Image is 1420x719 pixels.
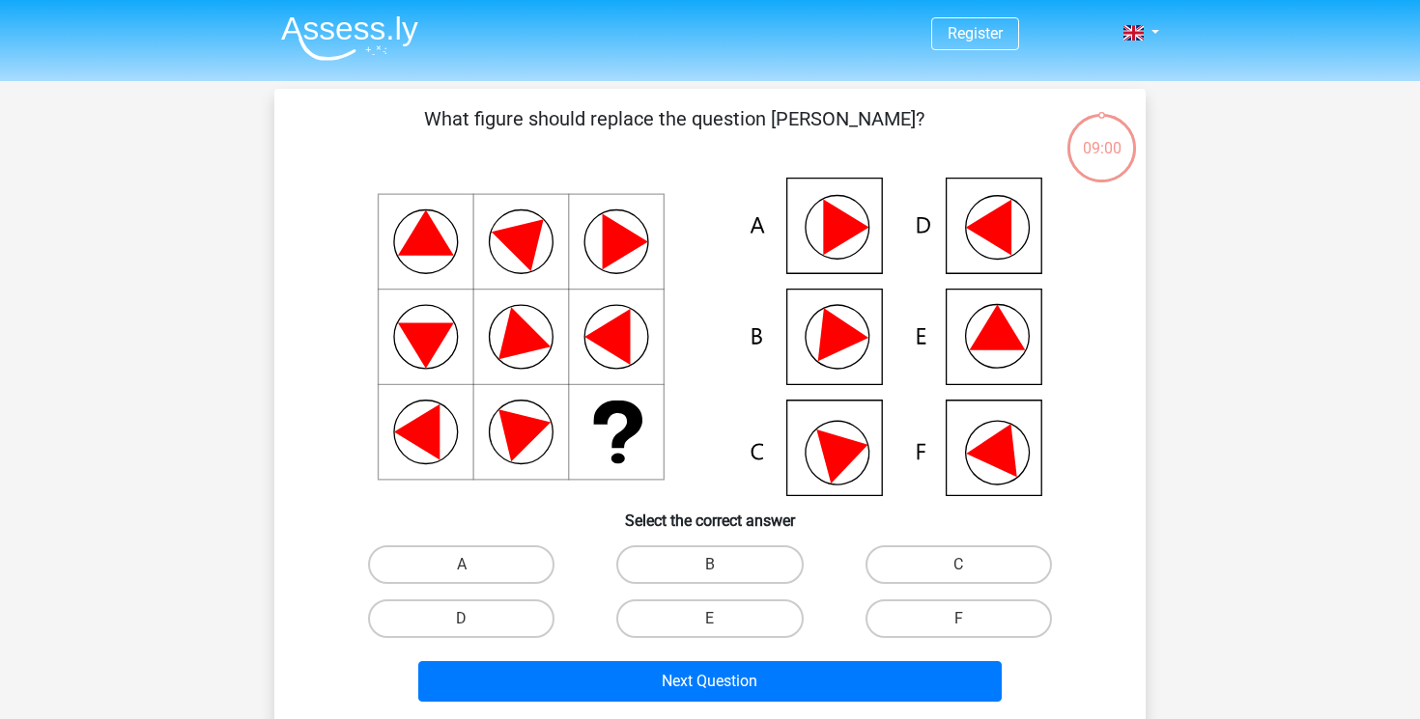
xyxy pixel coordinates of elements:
[368,545,554,584] label: A
[305,104,1042,162] p: What figure should replace the question [PERSON_NAME]?
[368,599,554,638] label: D
[866,599,1052,638] label: F
[418,661,1003,702] button: Next Question
[305,496,1115,530] h6: Select the correct answer
[616,545,803,584] label: B
[281,15,418,61] img: Assessly
[616,599,803,638] label: E
[1065,112,1138,160] div: 09:00
[866,545,1052,584] label: C
[948,24,1003,42] a: Register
